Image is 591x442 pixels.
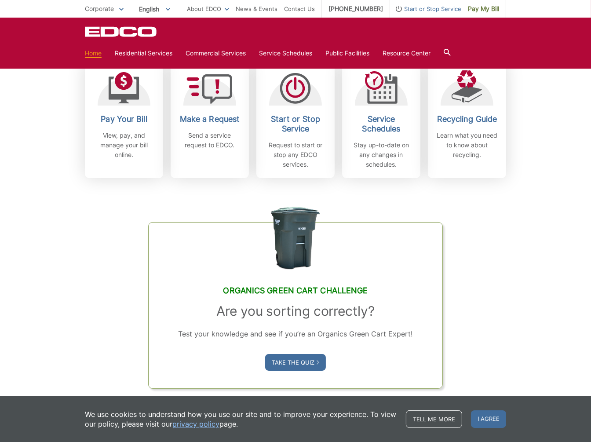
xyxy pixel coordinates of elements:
a: Resource Center [383,48,430,58]
p: Stay up-to-date on any changes in schedules. [349,140,414,169]
a: About EDCO [187,4,229,14]
h3: Are you sorting correctly? [166,303,425,319]
span: I agree [471,410,506,428]
h2: Make a Request [177,114,242,124]
a: Service Schedules [259,48,312,58]
h2: Organics Green Cart Challenge [166,286,425,296]
a: Commercial Services [186,48,246,58]
span: Corporate [85,5,114,12]
h2: Recycling Guide [434,114,500,124]
p: We use cookies to understand how you use our site and to improve your experience. To view our pol... [85,409,397,429]
a: Recycling Guide Learn what you need to know about recycling. [428,62,506,178]
span: Pay My Bill [468,4,499,14]
p: Test your knowledge and see if you’re an Organics Green Cart Expert! [166,328,425,340]
a: Home [85,48,102,58]
h2: Pay Your Bill [91,114,157,124]
a: Make a Request Send a service request to EDCO. [171,62,249,178]
p: Request to start or stop any EDCO services. [263,140,328,169]
a: Pay Your Bill View, pay, and manage your bill online. [85,62,163,178]
a: News & Events [236,4,277,14]
a: Take the Quiz [265,354,326,371]
p: Learn what you need to know about recycling. [434,131,500,160]
a: Residential Services [115,48,172,58]
a: privacy policy [172,419,219,429]
p: View, pay, and manage your bill online. [91,131,157,160]
a: Contact Us [284,4,315,14]
a: Tell me more [406,410,462,428]
a: Public Facilities [325,48,369,58]
h2: Service Schedules [349,114,414,134]
p: Send a service request to EDCO. [177,131,242,150]
h2: Start or Stop Service [263,114,328,134]
span: English [132,2,177,16]
a: Service Schedules Stay up-to-date on any changes in schedules. [342,62,420,178]
a: EDCD logo. Return to the homepage. [85,26,158,37]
